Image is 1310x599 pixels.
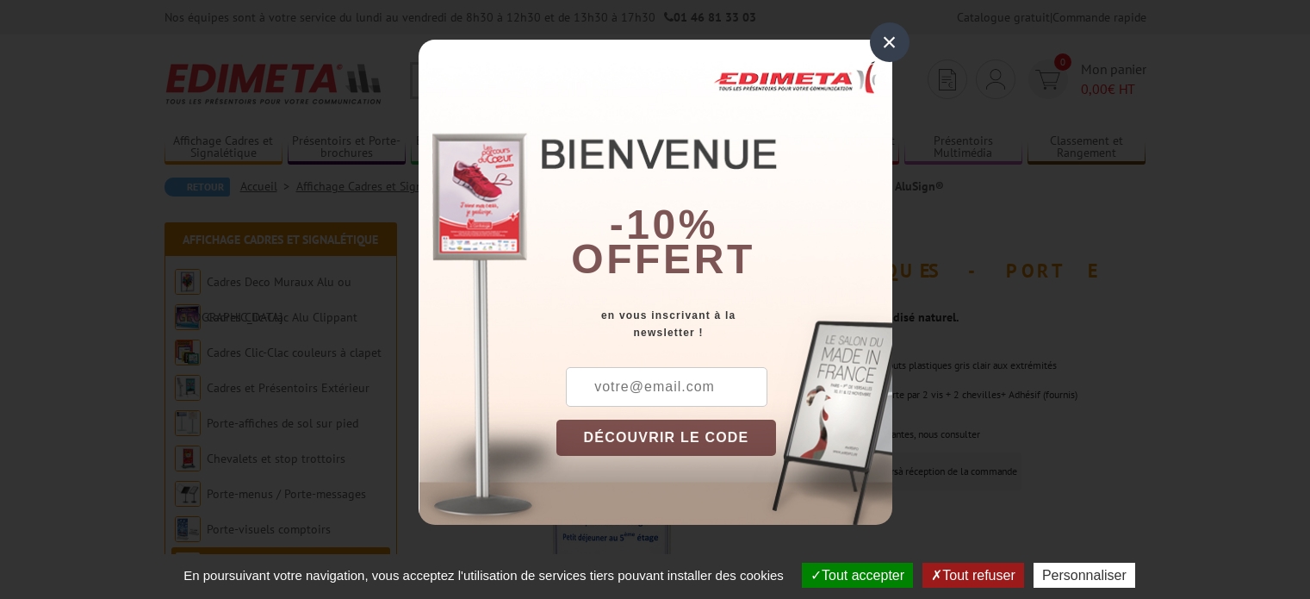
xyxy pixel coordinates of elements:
button: Personnaliser (fenêtre modale) [1034,563,1135,588]
b: -10% [610,202,718,247]
span: En poursuivant votre navigation, vous acceptez l'utilisation de services tiers pouvant installer ... [175,568,792,583]
button: Tout accepter [802,563,913,588]
font: offert [571,236,755,282]
div: en vous inscrivant à la newsletter ! [556,307,892,341]
button: Tout refuser [922,563,1023,588]
div: × [870,22,910,62]
button: DÉCOUVRIR LE CODE [556,420,777,456]
input: votre@email.com [566,367,767,407]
